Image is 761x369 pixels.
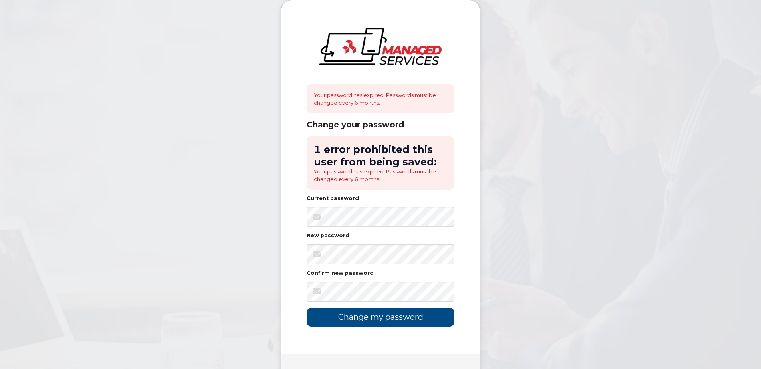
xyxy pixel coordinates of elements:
[314,143,447,168] h2: 1 error prohibited this user from being saved:
[319,28,442,65] img: logo-large.png
[307,271,374,276] label: Confirm new password
[307,120,454,130] div: Change your password
[307,196,359,201] label: Current password
[307,84,454,113] div: Your password has expired. Passwords must be changed every 6 months.
[307,233,349,238] label: New password
[307,308,454,327] input: Change my password
[314,168,447,183] li: Your password has expired. Passwords must be changed every 6 months.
